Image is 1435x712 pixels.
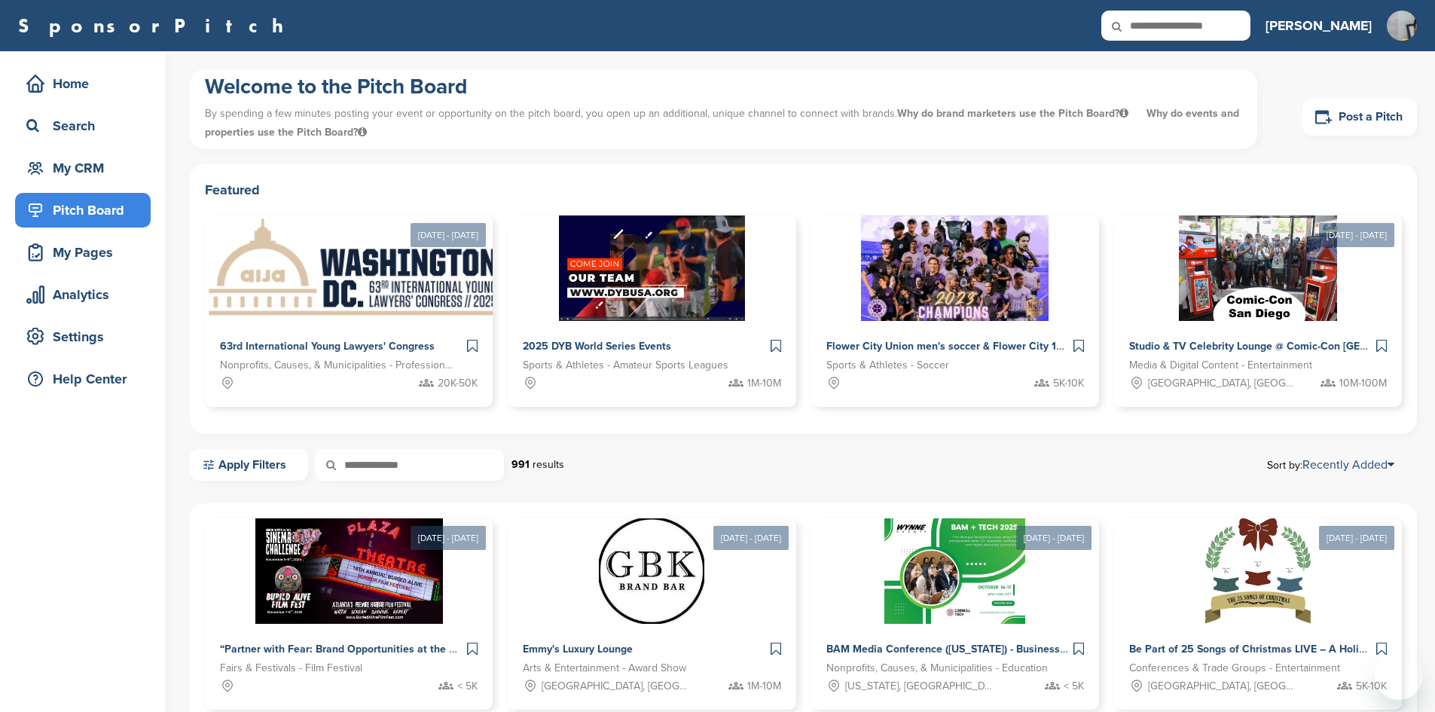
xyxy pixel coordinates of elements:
a: Recently Added [1302,457,1394,472]
div: Settings [23,323,151,350]
a: Post a Pitch [1302,99,1417,136]
div: [DATE] - [DATE] [1319,223,1394,247]
span: 1M-10M [747,678,781,695]
a: [PERSON_NAME] [1266,9,1372,42]
img: Sponsorpitch & [599,518,704,624]
span: Why do brand marketers use the Pitch Board? [897,107,1131,120]
span: “Partner with Fear: Brand Opportunities at the Buried Alive Film Festival” [220,643,579,655]
div: Home [23,70,151,97]
span: 20K-50K [438,375,478,392]
img: Sponsorpitch & [559,215,745,321]
span: BAM Media Conference ([US_STATE]) - Business and Technical Media [826,643,1163,655]
a: My CRM [15,151,151,185]
a: [DATE] - [DATE] Sponsorpitch & “Partner with Fear: Brand Opportunities at the Buried Alive Film F... [205,494,493,710]
strong: 991 [511,458,530,471]
a: Home [15,66,151,101]
img: Sponsorpitch & [1205,518,1311,624]
div: [DATE] - [DATE] [713,526,789,550]
img: Sponsorpitch & [255,518,443,624]
img: Sponsorpitch & [205,215,504,321]
span: Emmy's Luxury Lounge [523,643,633,655]
a: [DATE] - [DATE] Sponsorpitch & Emmy's Luxury Lounge Arts & Entertainment - Award Show [GEOGRAPHIC... [508,494,795,710]
span: Nonprofits, Causes, & Municipalities - Education [826,660,1048,677]
span: Flower City Union men's soccer & Flower City 1872 women's soccer [826,340,1155,353]
span: < 5K [457,678,478,695]
div: My CRM [23,154,151,182]
span: [GEOGRAPHIC_DATA], [GEOGRAPHIC_DATA] [1148,678,1296,695]
iframe: Button to launch messaging window [1375,652,1423,700]
a: Analytics [15,277,151,312]
a: SponsorPitch [18,16,293,35]
img: Sponsorpitch & [1179,215,1337,321]
a: Pitch Board [15,193,151,228]
a: My Pages [15,235,151,270]
div: [DATE] - [DATE] [1319,526,1394,550]
span: Media & Digital Content - Entertainment [1129,357,1312,374]
span: Conferences & Trade Groups - Entertainment [1129,660,1340,677]
div: Analytics [23,281,151,308]
span: [GEOGRAPHIC_DATA], [GEOGRAPHIC_DATA] [542,678,690,695]
span: 2025 DYB World Series Events [523,340,671,353]
span: [GEOGRAPHIC_DATA], [GEOGRAPHIC_DATA] [1148,375,1296,392]
a: Help Center [15,362,151,396]
span: [US_STATE], [GEOGRAPHIC_DATA] [845,678,994,695]
div: Pitch Board [23,197,151,224]
img: Sponsorpitch & [884,518,1025,624]
a: [DATE] - [DATE] Sponsorpitch & BAM Media Conference ([US_STATE]) - Business and Technical Media N... [811,494,1099,710]
span: Sports & Athletes - Soccer [826,357,949,374]
a: Settings [15,319,151,354]
div: [DATE] - [DATE] [411,526,486,550]
a: Sponsorpitch & 2025 DYB World Series Events Sports & Athletes - Amateur Sports Leagues 1M-10M [508,215,795,407]
span: < 5K [1064,678,1084,695]
a: Apply Filters [190,449,308,481]
p: By spending a few minutes posting your event or opportunity on the pitch board, you open up an ad... [205,100,1242,145]
span: Arts & Entertainment - Award Show [523,660,686,677]
div: Search [23,112,151,139]
div: [DATE] - [DATE] [1016,526,1092,550]
h2: Featured [205,179,1402,200]
a: Search [15,108,151,143]
span: results [533,458,564,471]
a: Sponsorpitch & Flower City Union men's soccer & Flower City 1872 women's soccer Sports & Athletes... [811,215,1099,407]
span: 5K-10K [1356,678,1387,695]
a: [DATE] - [DATE] Sponsorpitch & Studio & TV Celebrity Lounge @ Comic-Con [GEOGRAPHIC_DATA]. Over 3... [1114,191,1402,407]
div: My Pages [23,239,151,266]
img: Sponsorpitch & [861,215,1049,321]
a: [DATE] - [DATE] Sponsorpitch & Be Part of 25 Songs of Christmas LIVE – A Holiday Experience That ... [1114,494,1402,710]
span: 63rd International Young Lawyers' Congress [220,340,435,353]
div: [DATE] - [DATE] [411,223,486,247]
span: Nonprofits, Causes, & Municipalities - Professional Development [220,357,455,374]
span: 5K-10K [1053,375,1084,392]
h3: [PERSON_NAME] [1266,15,1372,36]
span: 10M-100M [1339,375,1387,392]
div: Help Center [23,365,151,393]
span: Sports & Athletes - Amateur Sports Leagues [523,357,728,374]
span: Fairs & Festivals - Film Festival [220,660,362,677]
a: [DATE] - [DATE] Sponsorpitch & 63rd International Young Lawyers' Congress Nonprofits, Causes, & M... [205,191,493,407]
span: 1M-10M [747,375,781,392]
span: Sort by: [1267,459,1394,471]
h1: Welcome to the Pitch Board [205,73,1242,100]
